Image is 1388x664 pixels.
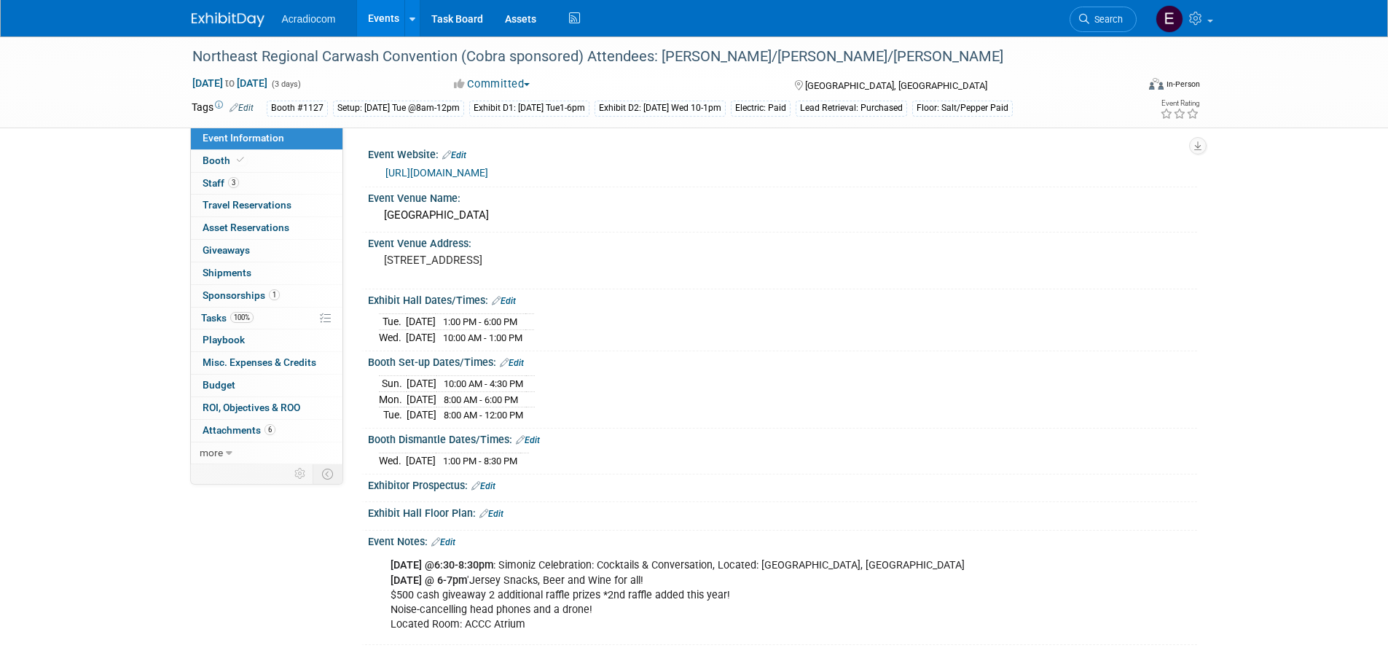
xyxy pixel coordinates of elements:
a: Giveaways [191,240,342,262]
div: Electric: Paid [731,101,791,116]
div: Event Venue Address: [368,233,1197,251]
span: 1 [269,289,280,300]
a: Staff3 [191,173,342,195]
b: [DATE] @ 6-7pm [391,574,467,587]
div: Exhibit D1: [DATE] Tue1-6pm [469,101,589,116]
a: Playbook [191,329,342,351]
a: Edit [479,509,503,519]
a: Misc. Expenses & Credits [191,352,342,374]
a: Edit [500,358,524,368]
span: Tasks [201,312,254,324]
a: Event Information [191,128,342,149]
a: more [191,442,342,464]
a: Shipments [191,262,342,284]
a: ROI, Objectives & ROO [191,397,342,419]
td: [DATE] [406,314,436,330]
div: Event Format [1051,76,1201,98]
a: [URL][DOMAIN_NAME] [385,167,488,179]
a: Travel Reservations [191,195,342,216]
a: Tasks100% [191,308,342,329]
div: Exhibit Hall Dates/Times: [368,289,1197,308]
span: (3 days) [270,79,301,89]
a: Sponsorships1 [191,285,342,307]
td: [DATE] [407,407,436,423]
span: 1:00 PM - 8:30 PM [443,456,517,466]
span: ROI, Objectives & ROO [203,402,300,413]
td: Personalize Event Tab Strip [288,464,313,483]
span: Sponsorships [203,289,280,301]
pre: [STREET_ADDRESS] [384,254,697,267]
div: Event Rating [1160,100,1199,107]
td: Mon. [379,391,407,407]
td: [DATE] [407,376,436,392]
td: [DATE] [406,453,436,469]
div: Event Website: [368,144,1197,163]
button: Committed [449,77,536,92]
a: Edit [442,150,466,160]
div: In-Person [1166,79,1200,90]
a: Edit [230,103,254,113]
span: 8:00 AM - 6:00 PM [444,394,518,405]
span: 10:00 AM - 1:00 PM [443,332,522,343]
span: [GEOGRAPHIC_DATA], [GEOGRAPHIC_DATA] [805,80,987,91]
div: Floor: Salt/Pepper Paid [912,101,1013,116]
span: Event Information [203,132,284,144]
span: Giveaways [203,244,250,256]
a: Edit [471,481,495,491]
td: Tue. [379,407,407,423]
a: Edit [516,435,540,445]
span: Asset Reservations [203,222,289,233]
td: Sun. [379,376,407,392]
td: [DATE] [407,391,436,407]
span: Travel Reservations [203,199,291,211]
div: Event Notes: [368,531,1197,550]
div: Setup: [DATE] Tue @8am-12pm [333,101,464,116]
span: to [223,77,237,89]
b: [DATE] @6:30-8:30pm [391,559,493,571]
span: Shipments [203,267,251,278]
img: ExhibitDay [192,12,264,27]
img: Format-Inperson.png [1149,78,1164,90]
a: Asset Reservations [191,217,342,239]
img: Elizabeth Martinez [1156,5,1183,33]
span: Misc. Expenses & Credits [203,356,316,368]
a: Edit [431,537,455,547]
div: Exhibit D2: [DATE] Wed 10-1pm [595,101,726,116]
span: Staff [203,177,239,189]
span: Search [1089,14,1123,25]
div: Event Venue Name: [368,187,1197,206]
td: Tue. [379,314,406,330]
div: Northeast Regional Carwash Convention (Cobra sponsored) Attendees: [PERSON_NAME]/[PERSON_NAME]/[P... [187,44,1115,70]
a: Attachments6 [191,420,342,442]
span: 3 [228,177,239,188]
a: Booth [191,150,342,172]
span: [DATE] [DATE] [192,77,268,90]
td: Wed. [379,453,406,469]
td: [DATE] [406,330,436,345]
a: Budget [191,375,342,397]
span: Acradiocom [282,13,336,25]
td: Wed. [379,330,406,345]
a: Edit [492,296,516,306]
td: Tags [192,100,254,117]
i: Booth reservation complete [237,156,244,164]
div: Booth Set-up Dates/Times: [368,351,1197,370]
span: Budget [203,379,235,391]
div: Exhibitor Prospectus: [368,474,1197,493]
span: Booth [203,155,247,166]
span: more [200,447,223,458]
div: Booth Dismantle Dates/Times: [368,429,1197,448]
span: 8:00 AM - 12:00 PM [444,410,523,421]
div: Exhibit Hall Floor Plan: [368,502,1197,521]
span: 1:00 PM - 6:00 PM [443,316,517,327]
span: Playbook [203,334,245,345]
div: [GEOGRAPHIC_DATA] [379,204,1186,227]
span: 100% [230,312,254,323]
span: 10:00 AM - 4:30 PM [444,378,523,389]
div: : Simoniz Celebration: Cocktails & Conversation, Located: [GEOGRAPHIC_DATA], [GEOGRAPHIC_DATA] 'J... [380,551,1037,638]
span: 6 [264,424,275,435]
div: Lead Retrieval: Purchased [796,101,907,116]
div: Booth #1127 [267,101,328,116]
span: Attachments [203,424,275,436]
a: Search [1070,7,1137,32]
